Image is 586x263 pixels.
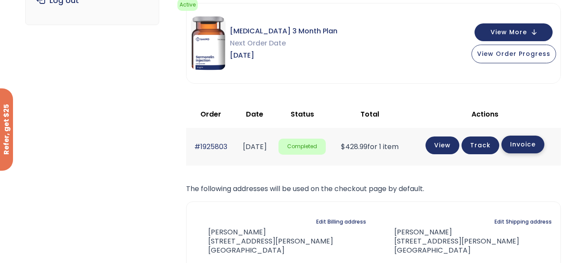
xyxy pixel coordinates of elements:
[194,142,227,152] a: #1925803
[494,216,552,228] a: Edit Shipping address
[243,142,267,152] time: [DATE]
[230,37,337,49] span: Next Order Date
[462,136,499,154] a: Track
[471,45,556,63] button: View Order Progress
[471,109,498,119] span: Actions
[380,228,519,255] address: [PERSON_NAME] [STREET_ADDRESS][PERSON_NAME] [GEOGRAPHIC_DATA]
[278,139,326,155] span: Completed
[475,23,553,41] button: View More
[477,49,550,58] span: View Order Progress
[246,109,263,119] span: Date
[200,109,221,119] span: Order
[341,142,367,152] span: 428.99
[501,136,544,153] a: Invoice
[230,49,337,62] span: [DATE]
[191,16,226,70] img: Sermorelin 3 Month Plan
[195,228,333,255] address: [PERSON_NAME] [STREET_ADDRESS][PERSON_NAME] [GEOGRAPHIC_DATA]
[291,109,314,119] span: Status
[426,136,459,154] a: View
[341,142,345,152] span: $
[316,216,366,228] a: Edit Billing address
[360,109,379,119] span: Total
[491,29,527,35] span: View More
[186,183,561,195] p: The following addresses will be used on the checkout page by default.
[330,128,409,166] td: for 1 item
[230,25,337,37] span: [MEDICAL_DATA] 3 Month Plan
